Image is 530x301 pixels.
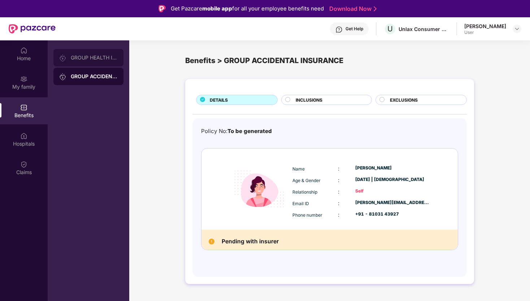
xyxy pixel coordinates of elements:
img: svg+xml;base64,PHN2ZyBpZD0iSGVscC0zMngzMiIgeG1sbnM9Imh0dHA6Ly93d3cudzMub3JnLzIwMDAvc3ZnIiB3aWR0aD... [335,26,343,33]
div: [PERSON_NAME] [355,165,430,172]
div: Self [355,188,430,195]
div: GROUP HEALTH INSURANCE [71,55,118,61]
span: Email ID [292,201,309,206]
div: User [464,30,506,35]
img: svg+xml;base64,PHN2ZyB3aWR0aD0iMjAiIGhlaWdodD0iMjAiIHZpZXdCb3g9IjAgMCAyMCAyMCIgZmlsbD0ibm9uZSIgeG... [20,75,27,83]
span: Relationship [292,189,317,195]
div: Benefits > GROUP ACCIDENTAL INSURANCE [185,55,474,66]
img: icon [228,158,291,220]
img: Stroke [374,5,377,13]
span: : [338,177,339,183]
div: +91 - 81031 43927 [355,211,430,218]
span: EXCLUSIONS [390,97,418,103]
div: Unlax Consumer Solutions Private Limited [399,26,449,32]
span: : [338,200,339,206]
span: : [338,212,339,218]
span: INCLUSIONS [296,97,322,103]
img: svg+xml;base64,PHN2ZyBpZD0iRHJvcGRvd24tMzJ4MzIiIHhtbG5zPSJodHRwOi8vd3d3LnczLm9yZy8yMDAwL3N2ZyIgd2... [514,26,520,32]
span: : [338,189,339,195]
div: Get Pazcare for all your employee benefits need [171,4,324,13]
img: svg+xml;base64,PHN2ZyBpZD0iSG9zcGl0YWxzIiB4bWxucz0iaHR0cDovL3d3dy53My5vcmcvMjAwMC9zdmciIHdpZHRoPS... [20,132,27,140]
span: To be generated [227,128,272,134]
span: : [338,165,339,172]
div: Policy No: [201,127,272,136]
div: Get Help [346,26,363,32]
div: [PERSON_NAME][EMAIL_ADDRESS][PERSON_NAME][DOMAIN_NAME] [355,199,430,206]
img: svg+xml;base64,PHN2ZyB3aWR0aD0iMjAiIGhlaWdodD0iMjAiIHZpZXdCb3g9IjAgMCAyMCAyMCIgZmlsbD0ibm9uZSIgeG... [59,73,66,80]
img: New Pazcare Logo [9,24,56,34]
div: [DATE] | [DEMOGRAPHIC_DATA] [355,176,430,183]
span: Phone number [292,212,322,218]
span: Age & Gender [292,178,321,183]
img: svg+xml;base64,PHN2ZyBpZD0iQmVuZWZpdHMiIHhtbG5zPSJodHRwOi8vd3d3LnczLm9yZy8yMDAwL3N2ZyIgd2lkdGg9Ij... [20,104,27,111]
span: DETAILS [210,97,228,103]
img: Pending [209,239,214,244]
a: Download Now [329,5,374,13]
img: svg+xml;base64,PHN2ZyBpZD0iSG9tZSIgeG1sbnM9Imh0dHA6Ly93d3cudzMub3JnLzIwMDAvc3ZnIiB3aWR0aD0iMjAiIG... [20,47,27,54]
div: [PERSON_NAME] [464,23,506,30]
span: U [387,25,393,33]
span: Name [292,166,305,172]
img: svg+xml;base64,PHN2ZyBpZD0iQ2xhaW0iIHhtbG5zPSJodHRwOi8vd3d3LnczLm9yZy8yMDAwL3N2ZyIgd2lkdGg9IjIwIi... [20,161,27,168]
strong: mobile app [202,5,232,12]
img: svg+xml;base64,PHN2ZyB3aWR0aD0iMjAiIGhlaWdodD0iMjAiIHZpZXdCb3g9IjAgMCAyMCAyMCIgZmlsbD0ibm9uZSIgeG... [59,54,66,62]
h2: Pending with insurer [222,237,279,247]
div: GROUP ACCIDENTAL INSURANCE [71,73,118,80]
img: Logo [158,5,166,12]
